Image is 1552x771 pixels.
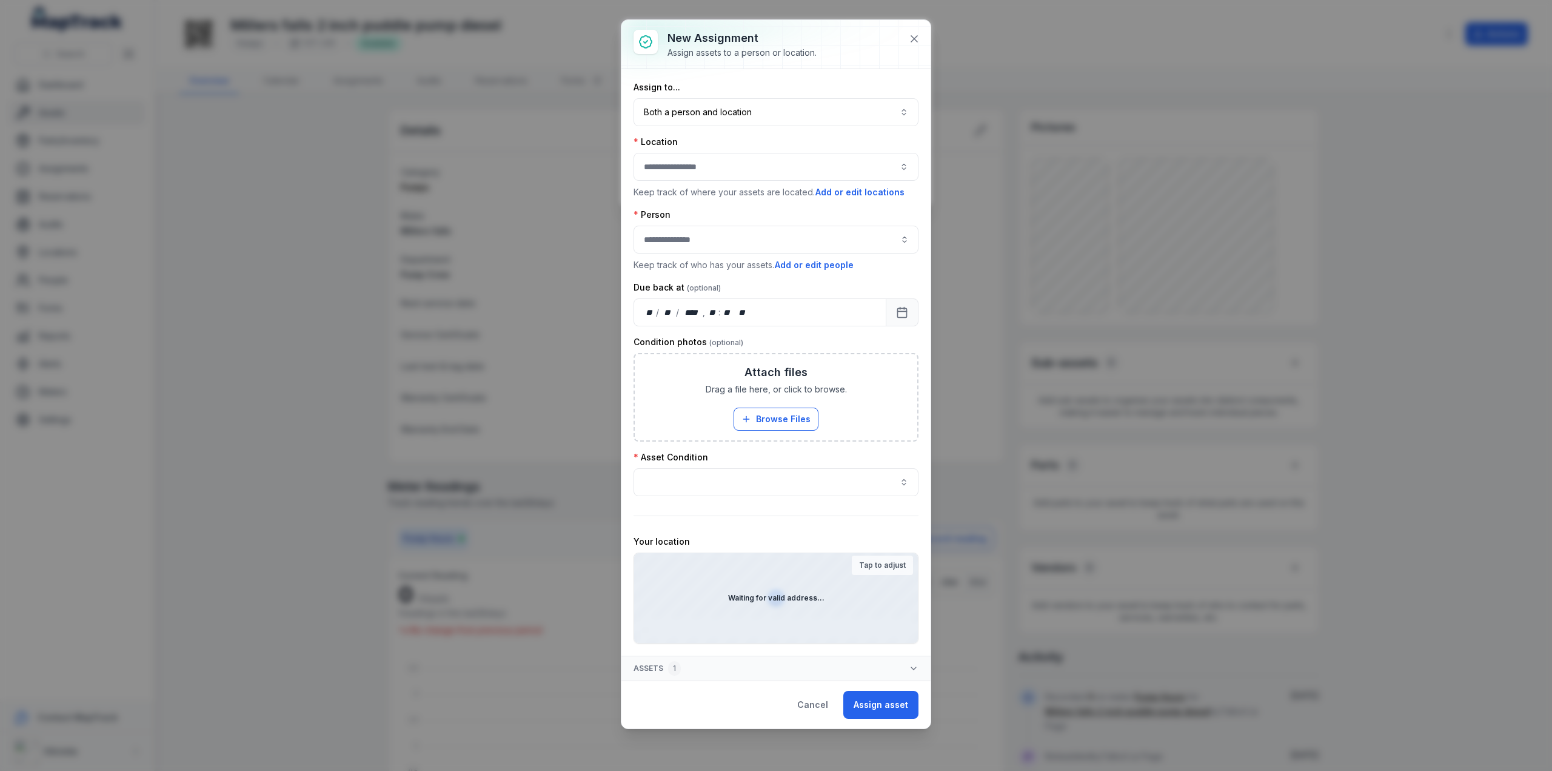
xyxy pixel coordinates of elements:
label: Your location [634,536,690,548]
button: Add or edit people [774,258,854,272]
input: assignment-add:person-label [634,226,918,254]
div: minute, [721,306,734,318]
p: Keep track of where your assets are located. [634,186,918,199]
h3: New assignment [667,30,817,47]
button: Cancel [787,691,838,719]
div: Assign assets to a person or location. [667,47,817,59]
button: Add or edit locations [815,186,905,199]
label: Location [634,136,678,148]
span: Drag a file here, or click to browse. [706,383,847,396]
h3: Attach files [744,364,808,381]
div: year, [680,306,703,318]
button: Assign asset [843,691,918,719]
label: Assign to... [634,81,680,93]
div: , [703,306,706,318]
div: / [676,306,680,318]
div: / [656,306,660,318]
button: Both a person and location [634,98,918,126]
div: 1 [668,661,681,676]
p: Keep track of who has your assets. [634,258,918,272]
button: Calendar [886,298,918,326]
label: Condition photos [634,336,743,348]
button: Assets1 [621,656,931,681]
div: day, [644,306,656,318]
strong: Tap to adjust [859,561,906,570]
canvas: Map [634,553,918,644]
div: month, [660,306,677,318]
span: Assets [634,661,681,676]
strong: Waiting for valid address... [728,593,824,603]
div: hour, [706,306,718,318]
label: Asset Condition [634,451,708,463]
label: Due back at [634,281,721,294]
div: am/pm, [736,306,749,318]
button: Browse Files [734,408,818,431]
label: Person [634,209,671,221]
div: : [718,306,721,318]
